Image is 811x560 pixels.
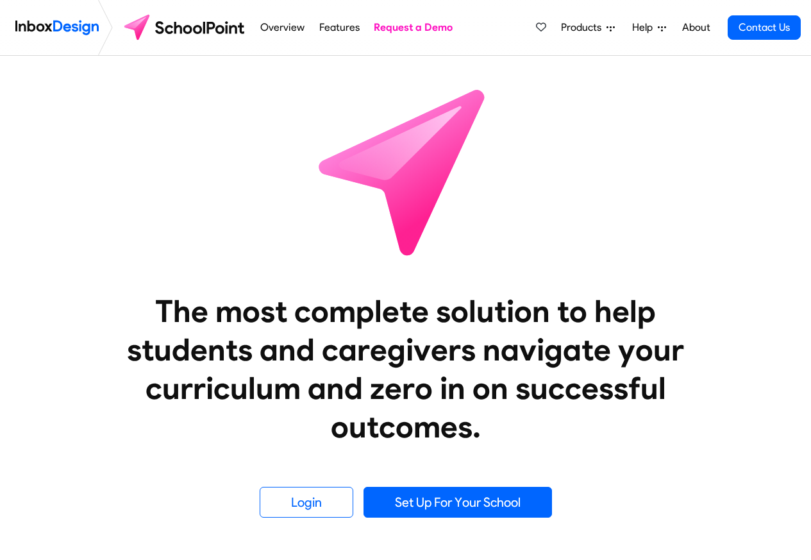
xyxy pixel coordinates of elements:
[556,15,620,40] a: Products
[627,15,671,40] a: Help
[678,15,714,40] a: About
[260,487,353,518] a: Login
[290,56,521,287] img: icon_schoolpoint.svg
[371,15,456,40] a: Request a Demo
[257,15,308,40] a: Overview
[728,15,801,40] a: Contact Us
[561,20,606,35] span: Products
[101,292,710,446] heading: The most complete solution to help students and caregivers navigate your curriculum and zero in o...
[364,487,552,518] a: Set Up For Your School
[315,15,363,40] a: Features
[118,12,253,43] img: schoolpoint logo
[632,20,658,35] span: Help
